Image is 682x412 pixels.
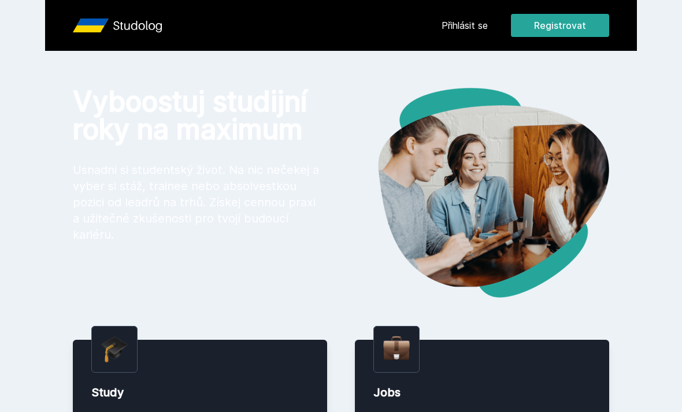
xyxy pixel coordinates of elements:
[373,384,591,400] div: Jobs
[341,88,609,298] img: hero.png
[383,333,410,363] img: briefcase.png
[73,88,323,143] h1: Vyboostuj studijní roky na maximum
[101,336,128,363] img: graduation-cap.png
[442,18,488,32] a: Přihlásit se
[91,384,309,400] div: Study
[73,162,323,243] p: Usnadni si studentský život. Na nic nečekej a vyber si stáž, trainee nebo absolvestkou pozici od ...
[511,14,609,37] button: Registrovat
